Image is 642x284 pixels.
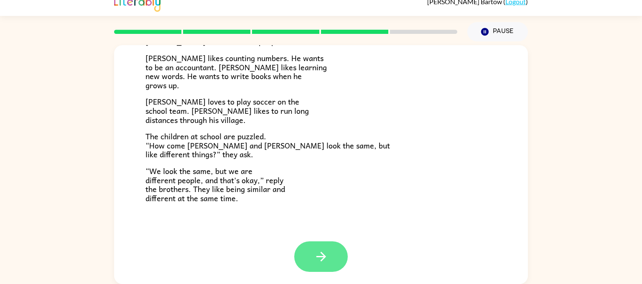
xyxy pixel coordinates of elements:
[145,52,327,91] span: [PERSON_NAME] likes counting numbers. He wants to be an accountant. [PERSON_NAME] likes learning ...
[145,130,390,160] span: The children at school are puzzled. “How come [PERSON_NAME] and [PERSON_NAME] look the same, but ...
[467,22,528,41] button: Pause
[145,165,285,204] span: “We look the same, but we are different people, and that's okay,” reply the brothers. They like b...
[145,95,309,125] span: [PERSON_NAME] loves to play soccer on the school team. [PERSON_NAME] likes to run long distances ...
